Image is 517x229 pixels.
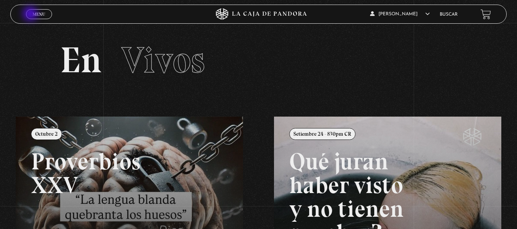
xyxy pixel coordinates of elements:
[440,12,458,17] a: Buscar
[481,9,491,19] a: View your shopping cart
[121,38,205,82] span: Vivos
[30,18,48,24] span: Cerrar
[60,42,457,78] h2: En
[33,12,45,16] span: Menu
[370,12,430,16] span: [PERSON_NAME]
